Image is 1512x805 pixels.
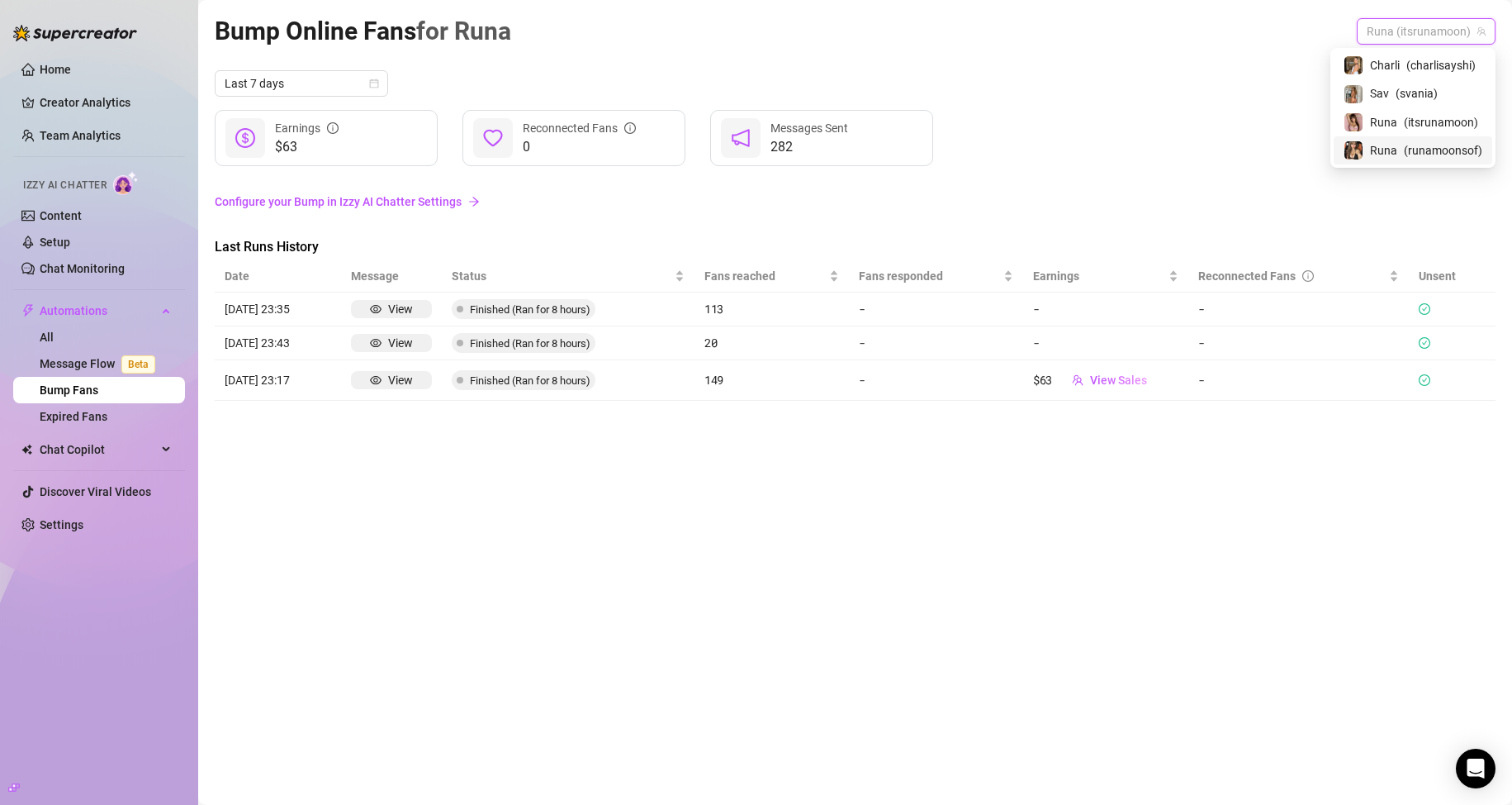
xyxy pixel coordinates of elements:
[225,334,331,352] article: [DATE] 23:43
[1404,141,1482,160] span: ( runamoonsof )
[40,518,83,531] a: Settings
[470,374,590,387] span: Finished (Ran for 8 hours)
[341,260,442,293] th: Message
[215,186,1495,217] a: Configure your Bump in Izzy AI Chatter Settingsarrow-right
[235,128,255,148] span: dollar
[470,337,590,350] span: Finished (Ran for 8 hours)
[40,262,125,275] a: Chat Monitoring
[370,374,382,386] span: eye
[1033,267,1165,285] span: Earnings
[442,260,694,293] th: Status
[452,267,671,285] span: Status
[1370,113,1397,131] span: Runa
[215,12,511,50] article: Bump Online Fans
[388,371,413,389] div: View
[225,300,331,318] article: [DATE] 23:35
[40,63,71,76] a: Home
[1033,334,1040,352] article: -
[113,171,139,195] img: AI Chatter
[859,334,1013,352] article: -
[523,137,636,157] span: 0
[704,267,826,285] span: Fans reached
[859,371,1013,389] article: -
[40,89,172,116] a: Creator Analytics
[1370,84,1389,102] span: Sav
[1090,374,1147,387] span: View Sales
[275,137,339,157] span: $63
[40,357,162,370] a: Message FlowBeta
[859,267,1000,285] span: Fans responded
[1344,141,1363,160] img: Runa
[1023,260,1188,293] th: Earnings
[1344,113,1363,131] img: Runa
[388,300,413,318] div: View
[327,122,339,134] span: info-circle
[1344,85,1363,103] img: Sav
[21,304,35,317] span: thunderbolt
[1033,371,1052,389] article: $63
[1419,337,1430,349] span: check-circle
[21,444,32,455] img: Chat Copilot
[1033,300,1040,318] article: -
[40,331,54,344] a: All
[704,371,839,389] article: 149
[1198,267,1386,285] div: Reconnected Fans
[1367,19,1486,44] span: Runa (itsrunamoon)
[1456,749,1495,788] div: Open Intercom Messenger
[121,355,155,374] span: Beta
[388,334,413,352] div: View
[215,193,1495,211] a: Configure your Bump in Izzy AI Chatter Settings
[215,260,341,293] th: Date
[1302,270,1314,282] span: info-circle
[275,119,339,137] div: Earnings
[40,236,70,249] a: Setup
[770,121,848,135] span: Messages Sent
[40,436,157,463] span: Chat Copilot
[624,122,636,134] span: info-circle
[1072,374,1083,386] span: team
[1409,260,1466,293] th: Unsent
[225,71,378,96] span: Last 7 days
[1370,56,1400,74] span: Charli
[1370,141,1397,160] span: Runa
[1396,84,1438,102] span: ( svania )
[468,196,480,207] span: arrow-right
[1059,367,1160,393] button: View Sales
[215,237,492,257] span: Last Runs History
[13,25,137,41] img: logo-BBDzfeDw.svg
[40,209,82,222] a: Content
[770,137,848,157] span: 282
[704,300,839,318] article: 113
[370,303,382,315] span: eye
[1419,303,1430,315] span: check-circle
[1419,374,1430,386] span: check-circle
[1406,56,1476,74] span: ( charlisayshi )
[1198,334,1399,352] article: -
[1198,300,1399,318] article: -
[470,303,590,316] span: Finished (Ran for 8 hours)
[523,119,636,137] div: Reconnected Fans
[225,371,331,389] article: [DATE] 23:17
[704,334,839,352] article: 20
[859,300,1013,318] article: -
[370,337,382,349] span: eye
[40,298,157,324] span: Automations
[416,17,511,45] span: for Runa
[40,410,107,423] a: Expired Fans
[694,260,849,293] th: Fans reached
[40,485,151,498] a: Discover Viral Videos
[1476,26,1486,36] span: team
[369,79,379,88] span: calendar
[483,128,503,148] span: heart
[40,383,98,397] a: Bump Fans
[1404,113,1478,131] span: ( itsrunamoon )
[731,128,751,148] span: notification
[40,129,121,142] a: Team Analytics
[8,782,20,793] span: build
[1344,56,1363,74] img: Charli
[23,178,107,193] span: Izzy AI Chatter
[1198,371,1399,389] article: -
[849,260,1023,293] th: Fans responded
